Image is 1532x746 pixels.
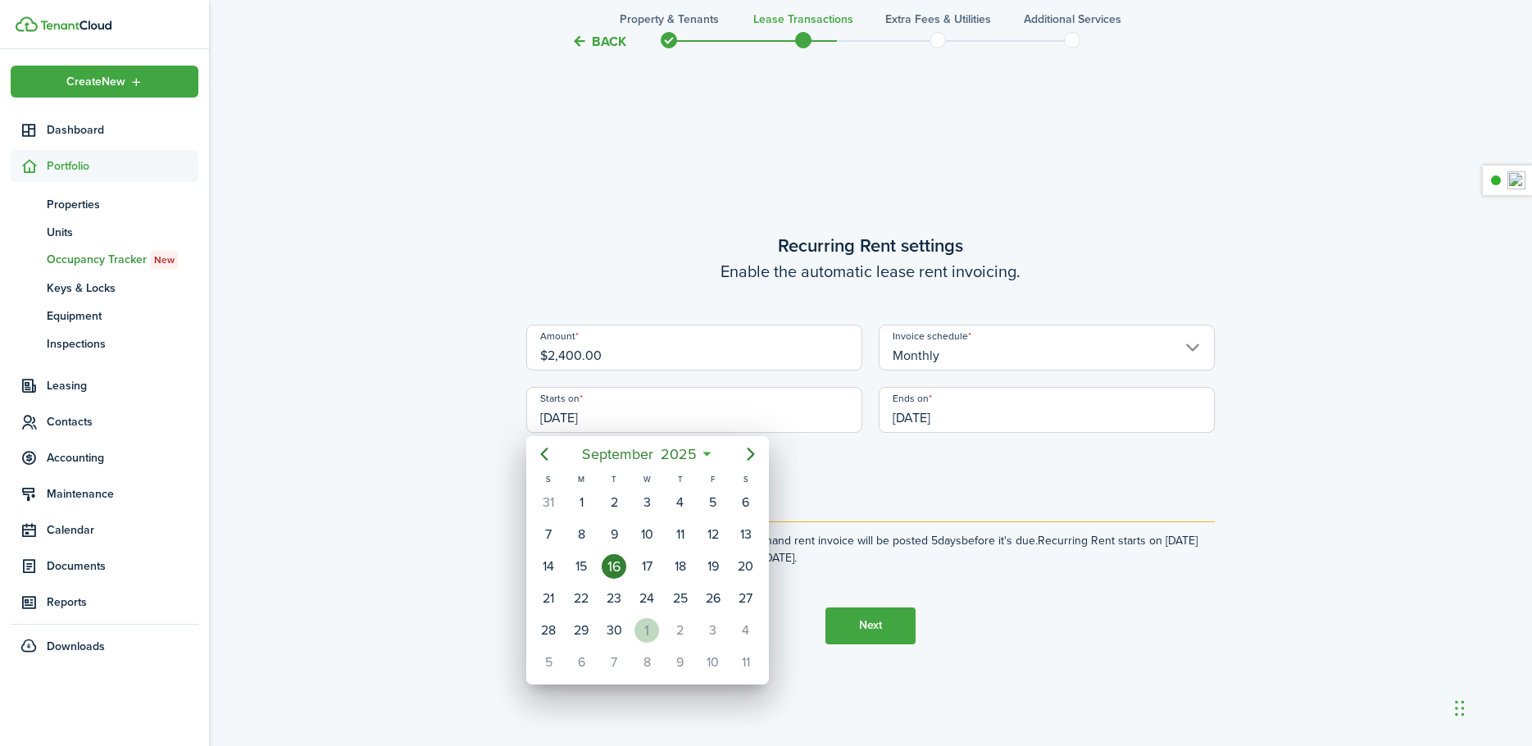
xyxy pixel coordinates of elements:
[668,618,693,643] div: Thursday, October 2, 2025
[734,522,758,547] div: Saturday, September 13, 2025
[569,650,593,675] div: Monday, October 6, 2025
[536,618,561,643] div: Sunday, September 28, 2025
[668,522,693,547] div: Thursday, September 11, 2025
[701,554,725,579] div: Friday, September 19, 2025
[634,490,659,515] div: Wednesday, September 3, 2025
[569,586,593,611] div: Monday, September 22, 2025
[630,472,663,486] div: W
[701,490,725,515] div: Friday, September 5, 2025
[536,554,561,579] div: Sunday, September 14, 2025
[571,439,707,469] mbsc-button: September2025
[701,618,725,643] div: Friday, October 3, 2025
[697,472,730,486] div: F
[701,522,725,547] div: Friday, September 12, 2025
[536,650,561,675] div: Sunday, October 5, 2025
[730,472,762,486] div: S
[565,472,598,486] div: M
[664,472,697,486] div: T
[657,439,700,469] span: 2025
[536,586,561,611] div: Sunday, September 21, 2025
[528,438,561,471] mbsc-button: Previous page
[734,490,758,515] div: Saturday, September 6, 2025
[734,438,767,471] mbsc-button: Next page
[598,472,630,486] div: T
[634,554,659,579] div: Wednesday, September 17, 2025
[701,650,725,675] div: Friday, October 10, 2025
[634,618,659,643] div: Wednesday, October 1, 2025
[602,490,626,515] div: Tuesday, September 2, 2025
[602,650,626,675] div: Tuesday, October 7, 2025
[701,586,725,611] div: Friday, September 26, 2025
[734,586,758,611] div: Saturday, September 27, 2025
[532,472,565,486] div: S
[569,554,593,579] div: Monday, September 15, 2025
[569,618,593,643] div: Monday, September 29, 2025
[734,618,758,643] div: Saturday, October 4, 2025
[536,490,561,515] div: Sunday, August 31, 2025
[668,554,693,579] div: Thursday, September 18, 2025
[734,650,758,675] div: Saturday, October 11, 2025
[634,650,659,675] div: Wednesday, October 8, 2025
[668,650,693,675] div: Thursday, October 9, 2025
[602,618,626,643] div: Tuesday, September 30, 2025
[734,554,758,579] div: Saturday, September 20, 2025
[602,522,626,547] div: Tuesday, September 9, 2025
[602,586,626,611] div: Tuesday, September 23, 2025
[569,490,593,515] div: Monday, September 1, 2025
[569,522,593,547] div: Monday, September 8, 2025
[668,490,693,515] div: Thursday, September 4, 2025
[578,439,657,469] span: September
[634,522,659,547] div: Wednesday, September 10, 2025
[602,554,626,579] div: Today, Tuesday, September 16, 2025
[668,586,693,611] div: Thursday, September 25, 2025
[536,522,561,547] div: Sunday, September 7, 2025
[634,586,659,611] div: Wednesday, September 24, 2025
